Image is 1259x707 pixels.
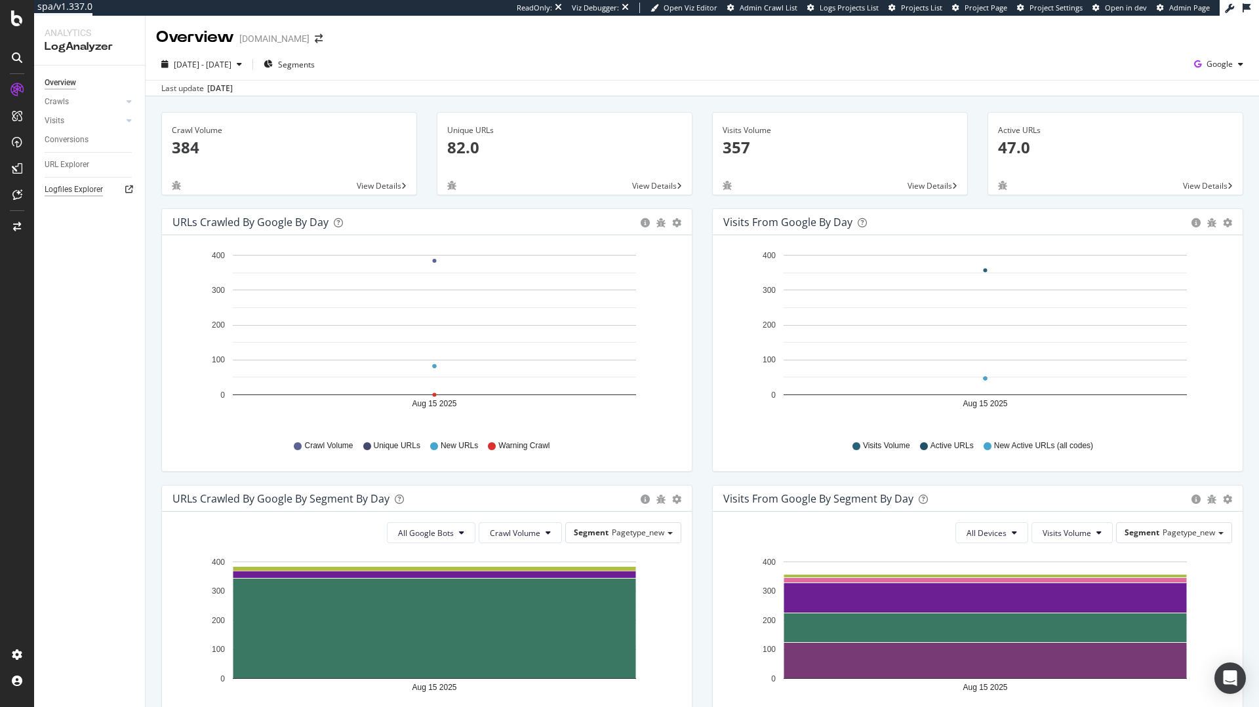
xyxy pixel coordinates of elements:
[1223,495,1232,504] div: gear
[612,527,664,538] span: Pagetype_new
[1191,495,1201,504] div: circle-info
[357,180,401,191] span: View Details
[212,356,225,365] text: 100
[965,3,1007,12] span: Project Page
[641,495,650,504] div: circle-info
[1207,218,1216,227] div: bug
[220,391,225,400] text: 0
[763,356,776,365] text: 100
[572,3,619,13] div: Viz Debugger:
[304,440,353,451] span: Crawl Volume
[574,527,609,538] span: Segment
[863,440,910,451] span: Visits Volume
[447,136,682,159] p: 82.0
[172,216,329,229] div: URLs Crawled by Google by day
[490,527,540,539] span: Crawl Volume
[723,136,957,159] p: 357
[447,181,456,190] div: bug
[998,181,1007,190] div: bug
[258,54,320,75] button: Segments
[45,95,69,109] div: Crawls
[763,320,776,330] text: 200
[172,246,677,428] svg: A chart.
[517,3,552,13] div: ReadOnly:
[656,218,666,227] div: bug
[45,114,123,128] a: Visits
[45,158,136,172] a: URL Explorer
[632,180,677,191] span: View Details
[45,95,123,109] a: Crawls
[664,3,717,12] span: Open Viz Editor
[740,3,797,12] span: Admin Crawl List
[45,183,103,197] div: Logfiles Explorer
[763,286,776,295] text: 300
[807,3,879,13] a: Logs Projects List
[963,683,1007,692] text: Aug 15 2025
[212,558,225,567] text: 400
[763,616,776,625] text: 200
[1031,522,1113,543] button: Visits Volume
[172,136,407,159] p: 384
[727,3,797,13] a: Admin Crawl List
[763,586,776,596] text: 300
[723,554,1228,706] svg: A chart.
[1189,54,1249,75] button: Google
[994,440,1093,451] span: New Active URLs (all codes)
[1163,527,1215,538] span: Pagetype_new
[723,492,913,505] div: Visits from Google By Segment By Day
[1207,495,1216,504] div: bug
[447,124,682,136] div: Unique URLs
[156,26,234,48] div: Overview
[723,216,852,229] div: Visits from Google by day
[387,522,475,543] button: All Google Bots
[1029,3,1083,12] span: Project Settings
[771,674,776,683] text: 0
[1017,3,1083,13] a: Project Settings
[441,440,478,451] span: New URLs
[45,133,136,147] a: Conversions
[212,586,225,596] text: 300
[45,158,89,172] div: URL Explorer
[156,54,247,75] button: [DATE] - [DATE]
[672,218,681,227] div: gear
[963,399,1007,408] text: Aug 15 2025
[207,83,233,94] div: [DATE]
[1207,58,1233,69] span: Google
[1223,218,1232,227] div: gear
[412,683,456,692] text: Aug 15 2025
[1157,3,1210,13] a: Admin Page
[763,251,776,260] text: 400
[374,440,420,451] span: Unique URLs
[930,440,974,451] span: Active URLs
[998,136,1233,159] p: 47.0
[656,495,666,504] div: bug
[723,246,1228,428] svg: A chart.
[45,114,64,128] div: Visits
[952,3,1007,13] a: Project Page
[45,39,134,54] div: LogAnalyzer
[771,391,776,400] text: 0
[672,495,681,504] div: gear
[174,59,231,70] span: [DATE] - [DATE]
[723,124,957,136] div: Visits Volume
[650,3,717,13] a: Open Viz Editor
[901,3,942,12] span: Projects List
[412,399,456,408] text: Aug 15 2025
[498,440,550,451] span: Warning Crawl
[1125,527,1159,538] span: Segment
[172,492,390,505] div: URLs Crawled by Google By Segment By Day
[763,558,776,567] text: 400
[1191,218,1201,227] div: circle-info
[212,616,225,625] text: 200
[889,3,942,13] a: Projects List
[763,645,776,654] text: 100
[45,76,136,90] a: Overview
[172,554,677,706] div: A chart.
[45,76,76,90] div: Overview
[161,83,233,94] div: Last update
[479,522,562,543] button: Crawl Volume
[315,34,323,43] div: arrow-right-arrow-left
